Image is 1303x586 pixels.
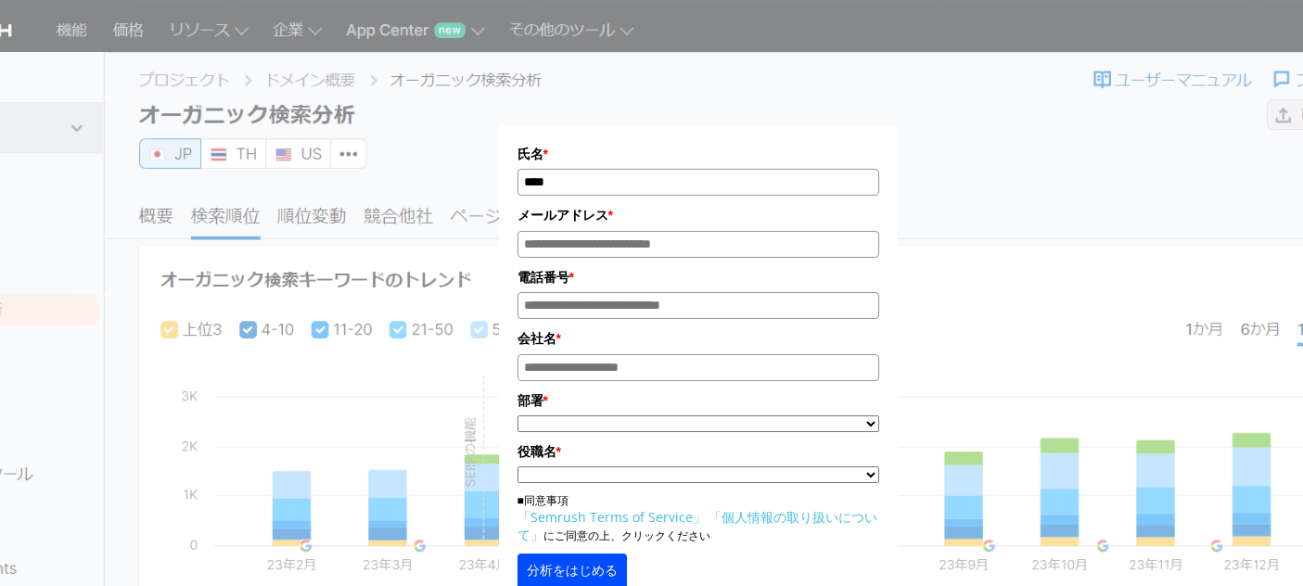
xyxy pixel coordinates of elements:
[517,508,706,526] a: 「Semrush Terms of Service」
[517,205,879,225] label: メールアドレス
[517,508,877,543] a: 「個人情報の取り扱いについて」
[517,267,879,287] label: 電話番号
[517,328,879,349] label: 会社名
[517,144,879,164] label: 氏名
[517,441,879,462] label: 役職名
[517,492,879,544] p: ■同意事項 にご同意の上、クリックください
[517,390,879,411] label: 部署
